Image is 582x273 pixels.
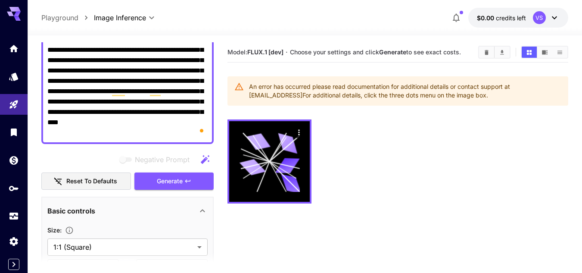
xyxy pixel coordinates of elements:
div: Library [9,127,19,138]
button: Adjust the dimensions of the generated image by specifying its width and height in pixels, or sel... [62,226,77,235]
button: Show images in grid view [522,47,537,58]
div: Settings [9,236,19,247]
span: Size : [47,226,62,234]
span: Negative prompts are not compatible with the selected model. [118,154,196,165]
button: Show images in video view [537,47,552,58]
div: Basic controls [47,201,208,221]
button: Generate [134,173,214,190]
span: Image Inference [94,13,146,23]
div: API Keys [9,183,19,194]
span: Negative Prompt [135,154,190,165]
div: An error has occurred please read documentation for additional details or contact support at [EMA... [249,79,561,103]
span: Model: [227,48,283,56]
div: VS [533,11,546,24]
span: Generate [157,176,183,187]
div: Show images in grid viewShow images in video viewShow images in list view [521,46,568,59]
span: credits left [496,14,526,22]
textarea: To enrich screen reader interactions, please activate Accessibility in Grammarly extension settings [47,35,208,138]
b: FLUX.1 [dev] [247,48,283,56]
span: 1:1 (Square) [53,242,194,252]
span: Choose your settings and click to see exact costs. [290,48,461,56]
div: Actions [293,126,305,138]
button: Clear Images [479,47,494,58]
div: Clear ImagesDownload All [478,46,510,59]
p: · [286,47,288,57]
button: Download All [495,47,510,58]
p: Basic controls [47,206,95,216]
button: Reset to defaults [41,173,131,190]
div: Models [9,71,19,82]
button: $0.00VS [468,8,568,28]
div: Playground [9,99,19,110]
div: $0.00 [477,13,526,22]
div: Usage [9,211,19,222]
nav: breadcrumb [41,13,94,23]
button: Expand sidebar [8,259,19,270]
a: Playground [41,13,78,23]
button: Show images in list view [552,47,567,58]
div: Wallet [9,155,19,166]
div: Home [9,43,19,54]
b: Generate [379,48,406,56]
span: $0.00 [477,14,496,22]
